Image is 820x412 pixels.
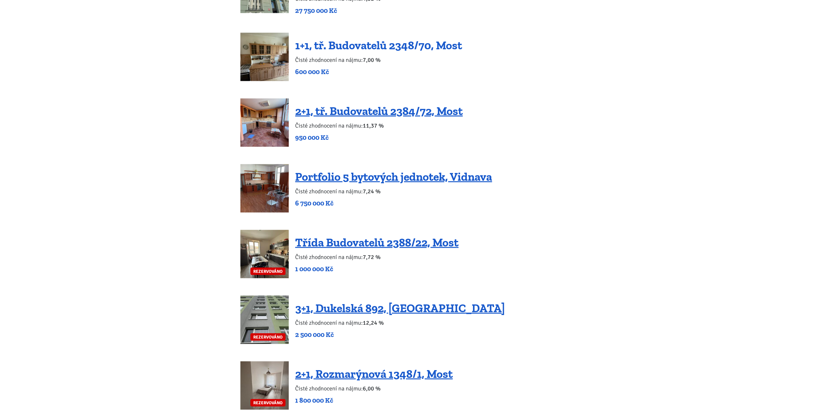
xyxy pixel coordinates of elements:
[363,187,381,195] b: 7,24 %
[295,235,458,249] a: Třída Budovatelů 2388/22, Most
[363,319,384,326] b: 12,24 %
[363,56,381,63] b: 7,00 %
[295,301,505,315] a: 3+1, Dukelská 892, [GEOGRAPHIC_DATA]
[295,198,492,207] p: 6 750 000 Kč
[295,384,453,393] p: Čisté zhodnocení na nájmu:
[240,295,289,344] a: REZERVOVÁNO
[295,55,462,64] p: Čisté zhodnocení na nájmu:
[295,187,492,196] p: Čisté zhodnocení na nájmu:
[295,252,458,261] p: Čisté zhodnocení na nájmu:
[295,104,463,118] a: 2+1, tř. Budovatelů 2384/72, Most
[363,385,381,392] b: 6,00 %
[240,361,289,409] a: REZERVOVÁNO
[363,253,381,260] b: 7,72 %
[295,330,505,339] p: 2 500 000 Kč
[295,367,453,380] a: 2+1, Rozmarýnová 1348/1, Most
[363,122,384,129] b: 11,37 %
[295,38,462,52] a: 1+1, tř. Budovatelů 2348/70, Most
[250,399,285,406] span: REZERVOVÁNO
[295,121,463,130] p: Čisté zhodnocení na nájmu:
[250,333,285,340] span: REZERVOVÁNO
[295,67,462,76] p: 600 000 Kč
[295,169,492,183] a: Portfolio 5 bytových jednotek, Vidnava
[295,133,463,142] p: 950 000 Kč
[250,267,285,275] span: REZERVOVÁNO
[295,396,453,405] p: 1 800 000 Kč
[295,318,505,327] p: Čisté zhodnocení na nájmu:
[240,230,289,278] a: REZERVOVÁNO
[295,264,458,273] p: 1 000 000 Kč
[295,6,580,15] p: 27 750 000 Kč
